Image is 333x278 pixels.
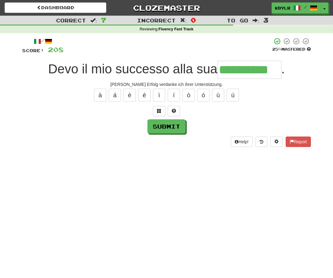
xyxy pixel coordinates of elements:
a: kbylr / [272,2,321,14]
button: á [109,89,121,102]
span: Score: [22,48,44,53]
span: 3 [263,16,268,24]
span: To go [227,17,248,23]
button: Submit [147,119,186,133]
a: Clozemaster [116,2,217,13]
button: ù [212,89,224,102]
span: 25 % [272,47,281,52]
span: Incorrect [137,17,176,23]
button: ú [227,89,239,102]
div: Mastered [272,47,311,52]
span: : [180,18,187,23]
span: Devo il mio successo alla sua [48,62,217,76]
button: é [138,89,151,102]
span: / [304,5,307,9]
button: è [123,89,136,102]
div: / [22,37,64,45]
span: 208 [48,46,64,53]
button: Single letter hint - you only get 1 per sentence and score half the points! alt+h [168,106,180,116]
div: [PERSON_NAME] Erfolg verdanke ich ihrer Unterstützung. [22,81,311,87]
button: Round history (alt+y) [256,137,267,147]
button: Report [286,137,311,147]
span: . [281,62,285,76]
span: 0 [191,16,196,24]
span: kbylr [275,5,290,11]
button: à [94,89,106,102]
button: í [168,89,180,102]
button: ó [197,89,210,102]
button: Switch sentence to multiple choice alt+p [153,106,165,116]
button: ì [153,89,165,102]
span: : [90,18,97,23]
span: Correct [56,17,86,23]
strong: Fluency Fast Track [159,27,193,31]
span: : [253,18,259,23]
a: Dashboard [5,2,106,13]
button: ò [182,89,195,102]
span: 7 [101,16,106,24]
button: Help! [231,137,253,147]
